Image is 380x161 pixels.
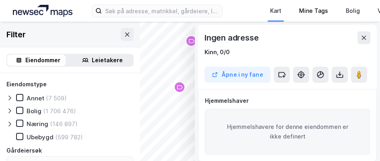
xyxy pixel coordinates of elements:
div: Annet [27,94,44,102]
div: Kart [270,6,281,16]
div: Eiendommer [25,55,60,65]
div: Leietakere [92,55,123,65]
div: Mine Tags [299,6,328,16]
div: Bolig [346,6,360,16]
button: Åpne i ny fane [204,67,271,83]
div: Gårdeiersøk [6,146,42,155]
div: Hjemmelshaver [205,96,370,106]
div: (1 706 476) [43,107,76,115]
div: Map marker [173,81,186,93]
div: Bolig [27,107,41,115]
div: Map marker [185,35,197,47]
div: Ingen adresse [204,31,260,44]
div: (7 509) [46,94,67,102]
div: Hjemmelshavere for denne eiendommen er ikke definert [205,109,370,155]
input: Søk på adresse, matrikkel, gårdeiere, leietakere eller personer [102,5,222,17]
div: Næring [27,120,48,128]
div: Kinn, 0/0 [204,47,230,57]
div: Ubebygd [27,133,54,141]
div: Filter [6,28,26,41]
div: Eiendomstype [6,79,47,89]
iframe: Chat Widget [340,122,380,161]
div: (146 897) [50,120,78,128]
img: logo.a4113a55bc3d86da70a041830d287a7e.svg [13,5,72,17]
div: (599 782) [55,133,83,141]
